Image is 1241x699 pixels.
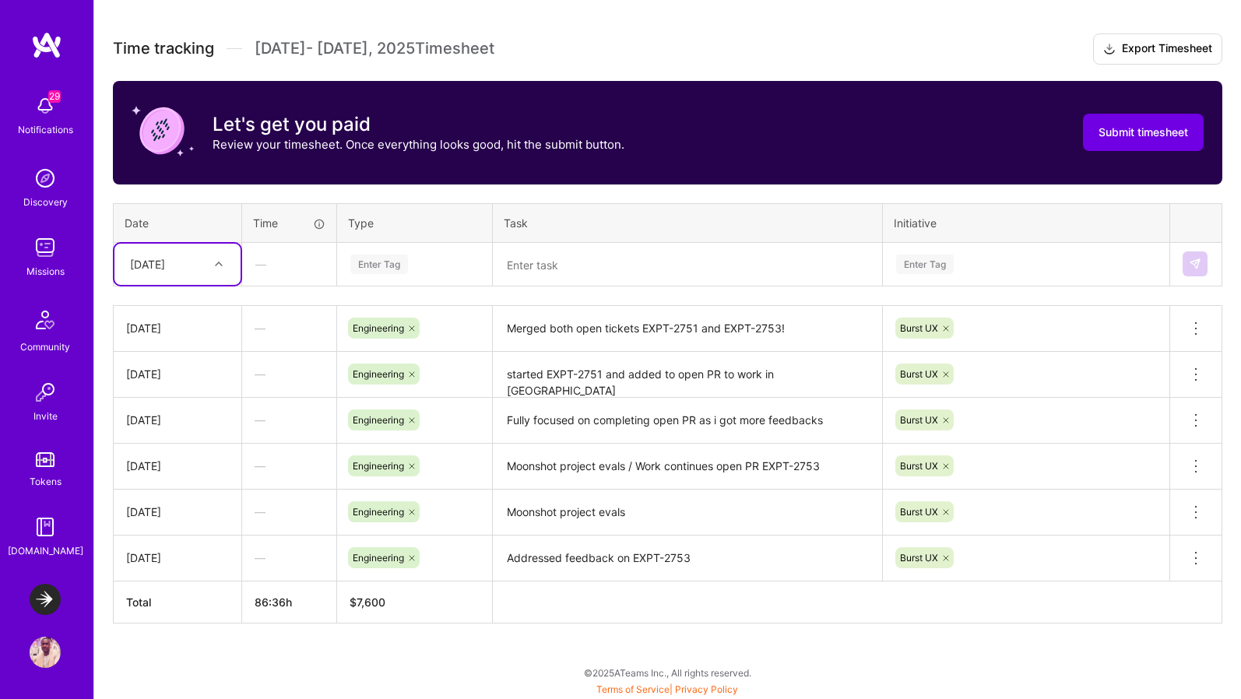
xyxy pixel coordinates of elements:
[242,307,336,349] div: —
[30,511,61,543] img: guide book
[213,136,624,153] p: Review your timesheet. Once everything looks good, hit the submit button.
[126,412,229,428] div: [DATE]
[596,683,670,695] a: Terms of Service
[30,377,61,408] img: Invite
[8,543,83,559] div: [DOMAIN_NAME]
[242,581,337,623] th: 86:36h
[126,366,229,382] div: [DATE]
[48,90,61,103] span: 29
[900,506,938,518] span: Burst UX
[894,215,1158,231] div: Initiative
[255,39,494,58] span: [DATE] - [DATE] , 2025 Timesheet
[114,203,242,242] th: Date
[493,203,883,242] th: Task
[1189,258,1201,270] img: Submit
[113,39,214,58] span: Time tracking
[494,445,881,488] textarea: Moonshot project evals / Work continues open PR EXPT-2753
[242,445,336,486] div: —
[900,552,938,564] span: Burst UX
[26,637,65,668] a: User Avatar
[213,113,624,136] h3: Let's get you paid
[26,584,65,615] a: LaunchDarkly: Experimentation Delivery Team
[353,506,404,518] span: Engineering
[126,550,229,566] div: [DATE]
[26,301,64,339] img: Community
[494,353,881,396] textarea: started EXPT-2751 and added to open PR to work in [GEOGRAPHIC_DATA]
[242,491,336,532] div: —
[93,653,1241,692] div: © 2025 ATeams Inc., All rights reserved.
[126,504,229,520] div: [DATE]
[353,368,404,380] span: Engineering
[30,232,61,263] img: teamwork
[900,460,938,472] span: Burst UX
[675,683,738,695] a: Privacy Policy
[337,581,493,623] th: $7,600
[900,322,938,334] span: Burst UX
[23,194,68,210] div: Discovery
[30,163,61,194] img: discovery
[20,339,70,355] div: Community
[896,252,954,276] div: Enter Tag
[596,683,738,695] span: |
[494,307,881,350] textarea: Merged both open tickets EXPT-2751 and EXPT-2753!
[132,100,194,162] img: coin
[253,215,325,231] div: Time
[900,368,938,380] span: Burst UX
[30,473,62,490] div: Tokens
[243,244,336,285] div: —
[31,31,62,59] img: logo
[337,203,493,242] th: Type
[242,353,336,395] div: —
[1093,33,1222,65] button: Export Timesheet
[1103,41,1116,58] i: icon Download
[353,322,404,334] span: Engineering
[494,537,881,580] textarea: Addressed feedback on EXPT-2753
[26,263,65,279] div: Missions
[215,260,223,268] i: icon Chevron
[900,414,938,426] span: Burst UX
[494,399,881,442] textarea: Fully focused on completing open PR as i got more feedbacks
[30,637,61,668] img: User Avatar
[350,252,408,276] div: Enter Tag
[242,537,336,578] div: —
[18,121,73,138] div: Notifications
[36,452,54,467] img: tokens
[1083,114,1204,151] button: Submit timesheet
[494,491,881,534] textarea: Moonshot project evals
[33,408,58,424] div: Invite
[130,256,165,272] div: [DATE]
[30,584,61,615] img: LaunchDarkly: Experimentation Delivery Team
[242,399,336,441] div: —
[353,460,404,472] span: Engineering
[1099,125,1188,140] span: Submit timesheet
[114,581,242,623] th: Total
[126,458,229,474] div: [DATE]
[353,414,404,426] span: Engineering
[126,320,229,336] div: [DATE]
[30,90,61,121] img: bell
[353,552,404,564] span: Engineering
